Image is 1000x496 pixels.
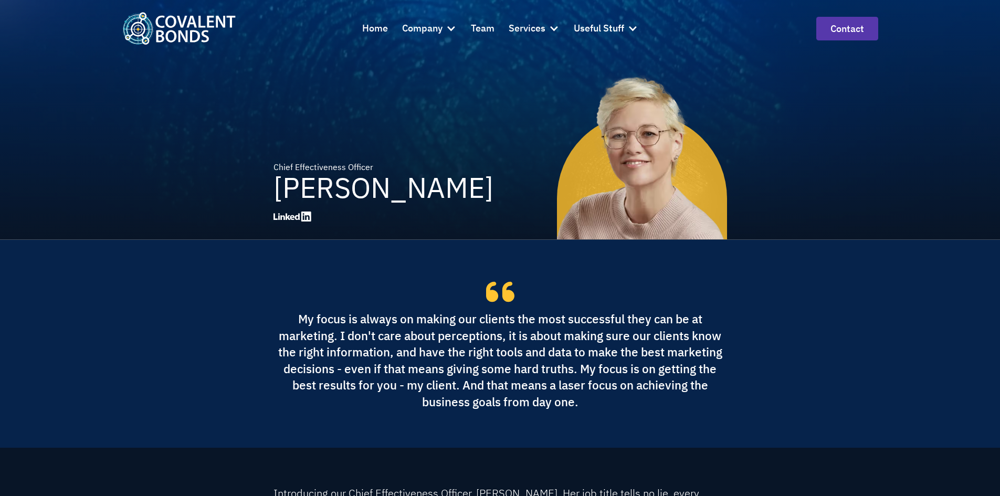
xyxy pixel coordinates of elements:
[816,17,878,40] a: contact
[122,12,236,44] a: home
[509,14,560,43] div: Services
[574,14,638,43] div: Useful Stuff
[574,21,624,36] div: Useful Stuff
[471,21,494,36] div: Team
[273,311,727,410] div: My focus is always on making our clients the most successful they can be at marketing. I don't ca...
[509,21,545,36] div: Services
[122,12,236,44] img: Covalent Bonds White / Teal Logo
[471,14,494,43] a: Team
[362,14,388,43] a: Home
[557,69,727,239] img: Laura Browne
[402,21,443,36] div: Company
[273,173,493,202] h1: [PERSON_NAME]
[402,14,457,43] div: Company
[362,21,388,36] div: Home
[273,161,493,174] div: Chief Effectiveness Officer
